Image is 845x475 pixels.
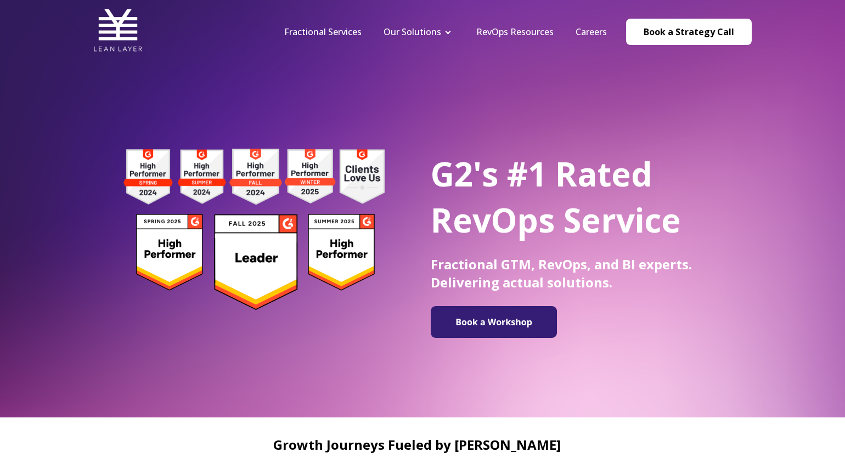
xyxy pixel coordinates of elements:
span: Fractional GTM, RevOps, and BI experts. Delivering actual solutions. [431,255,692,291]
img: Book a Workshop [436,310,551,333]
img: Lean Layer Logo [93,5,143,55]
a: Our Solutions [384,26,441,38]
a: Book a Strategy Call [626,19,752,45]
img: g2 badges [104,145,403,313]
a: Fractional Services [284,26,362,38]
a: Careers [576,26,607,38]
div: Navigation Menu [273,26,618,38]
a: RevOps Resources [476,26,554,38]
h2: Growth Journeys Fueled by [PERSON_NAME] [11,437,823,452]
span: G2's #1 Rated RevOps Service [431,151,681,242]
